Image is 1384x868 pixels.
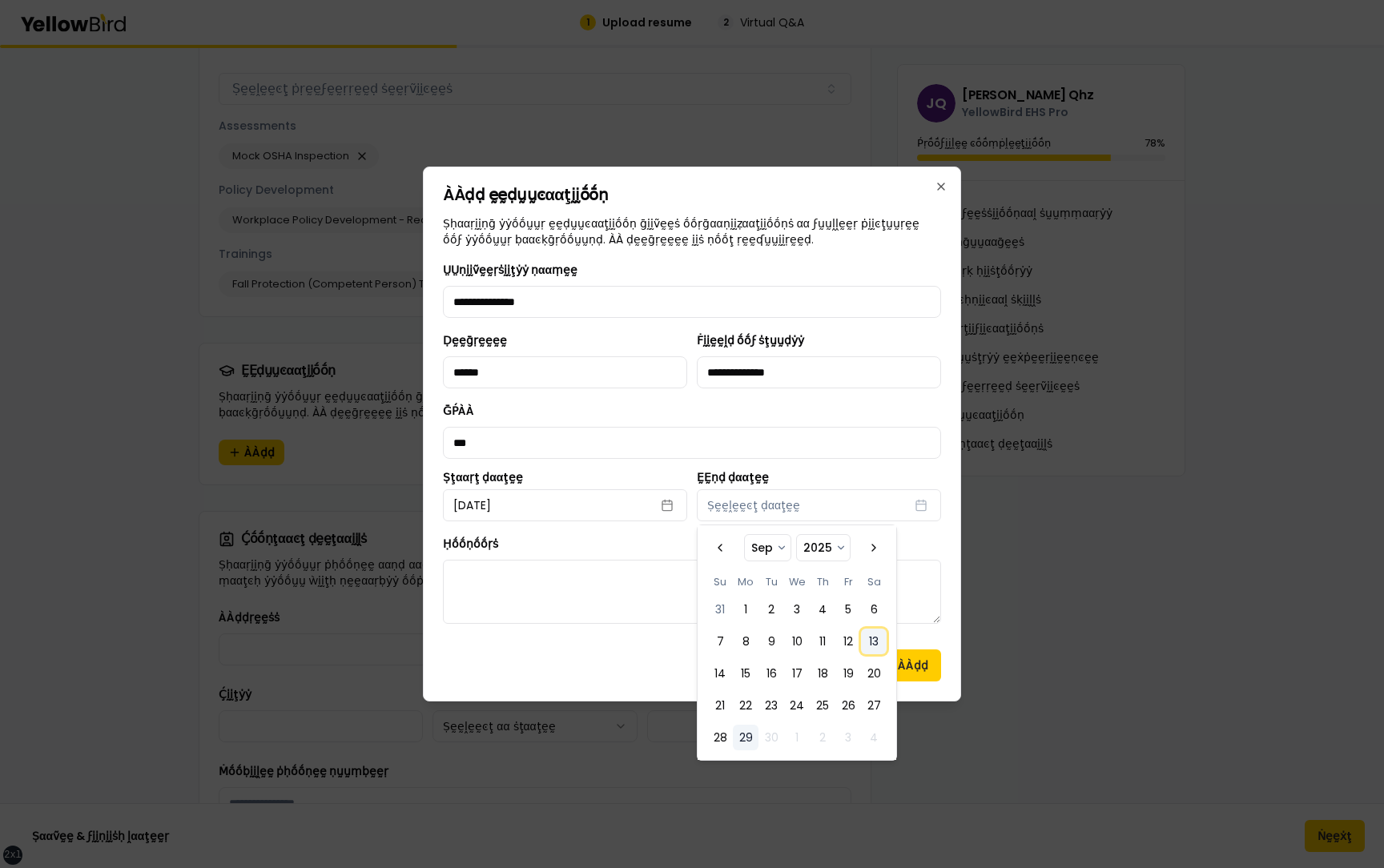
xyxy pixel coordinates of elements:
label: ḠṔÀÀ [443,403,474,419]
button: Ṣḛḛḽḛḛͼţ ḍααţḛḛ [697,489,941,521]
button: Saturday, September 27th, 2025 [861,693,887,718]
button: [DATE] [443,489,687,521]
button: Friday, September 12th, 2025 [835,629,861,654]
button: Saturday, September 20th, 2025 [861,661,887,686]
button: Tuesday, September 9th, 2025 [758,629,784,654]
label: ḚḚṇḍ ḍααţḛḛ [697,472,941,483]
button: Sunday, September 7th, 2025 [707,629,733,654]
button: Wednesday, September 24th, 2025 [784,693,810,718]
button: Tuesday, September 2nd, 2025 [758,597,784,622]
button: Tuesday, September 23rd, 2025 [758,693,784,718]
button: Tuesday, September 16th, 2025 [758,661,784,686]
button: Wednesday, September 17th, 2025 [784,661,810,686]
button: Friday, September 5th, 2025 [835,597,861,622]
h2: ÀÀḍḍ ḛḛḍṵṵͼααţḭḭṓṓṇ [443,187,941,203]
button: Monday, September 8th, 2025 [733,629,758,654]
button: ÀÀḍḍ [885,649,941,681]
label: Ḥṓṓṇṓṓṛṡ [443,536,498,552]
span: Ṣḛḛḽḛḛͼţ ḍααţḛḛ [707,497,800,513]
button: Go to the Previous Month [707,535,733,561]
th: Thursday [810,573,835,590]
button: Monday, September 1st, 2025 [733,597,758,622]
button: Sunday, September 14th, 2025 [707,661,733,686]
button: Sunday, September 21st, 2025 [707,693,733,718]
th: Wednesday [784,573,810,590]
label: Ḍḛḛḡṛḛḛḛḛ [443,332,507,348]
button: Monday, September 22nd, 2025 [733,693,758,718]
th: Monday [733,573,758,590]
button: Go to the Next Month [861,535,887,561]
button: Saturday, September 13th, 2025 [861,629,887,654]
button: Wednesday, September 10th, 2025 [784,629,810,654]
table: September 2025 [707,573,887,750]
p: Ṣḥααṛḭḭṇḡ ẏẏṓṓṵṵṛ ḛḛḍṵṵͼααţḭḭṓṓṇ ḡḭḭṽḛḛṡ ṓṓṛḡααṇḭḭẓααţḭḭṓṓṇṡ αα ϝṵṵḽḽḛḛṛ ṗḭḭͼţṵṵṛḛḛ ṓṓϝ ẏẏṓṓṵṵṛ ḅ... [443,215,941,247]
button: Wednesday, September 3rd, 2025 [784,597,810,622]
label: Ḟḭḭḛḛḽḍ ṓṓϝ ṡţṵṵḍẏẏ [697,332,804,348]
button: Today, Monday, September 29th, 2025 [733,725,758,750]
th: Sunday [707,573,733,590]
button: Sunday, September 28th, 2025 [707,725,733,750]
label: ṲṲṇḭḭṽḛḛṛṡḭḭţẏẏ ṇααṃḛḛ [443,262,577,278]
th: Saturday [861,573,887,590]
button: Thursday, September 4th, 2025 [810,597,835,622]
button: Thursday, September 11th, 2025 [810,629,835,654]
button: Thursday, September 25th, 2025 [810,693,835,718]
button: Saturday, September 6th, 2025 [861,597,887,622]
button: Monday, September 15th, 2025 [733,661,758,686]
button: Thursday, September 18th, 2025 [810,661,835,686]
label: Ṣţααṛţ ḍααţḛḛ [443,472,687,483]
th: Tuesday [758,573,784,590]
button: Sunday, August 31st, 2025 [707,597,733,622]
button: Friday, September 19th, 2025 [835,661,861,686]
button: Friday, September 26th, 2025 [835,693,861,718]
th: Friday [835,573,861,590]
